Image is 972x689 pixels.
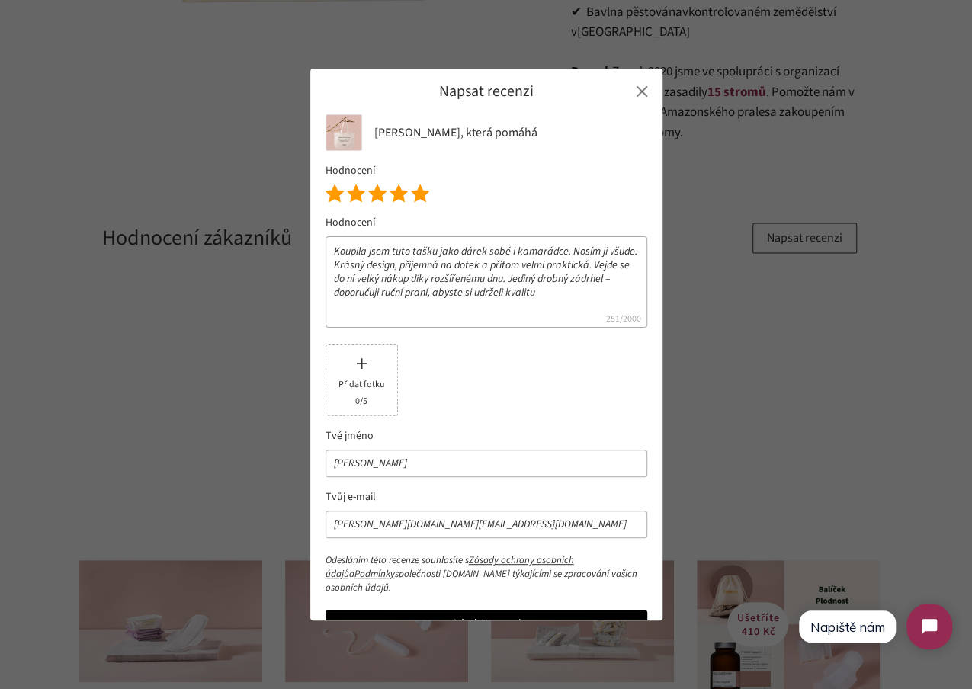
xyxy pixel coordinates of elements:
div: Tvé jméno [326,428,647,444]
a: Podmínky [354,567,395,581]
button: Odeslat recenzi [326,610,647,637]
div: Hodnocení [326,215,647,230]
div: [PERSON_NAME], která pomáhá [374,126,647,139]
a: Zásady ochrany osobních údajů [326,553,574,581]
label: Odesláním této recenze souhlasíte s a společnosti [DOMAIN_NAME] týkajícími se zpracování vašich o... [326,553,647,594]
span: 251/2000 [606,312,641,325]
iframe: Tidio Chat [784,591,965,662]
span: Napsat recenzi [439,84,534,99]
div: Tvůj e-mail [326,489,647,505]
div: Hodnocení [326,163,647,178]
